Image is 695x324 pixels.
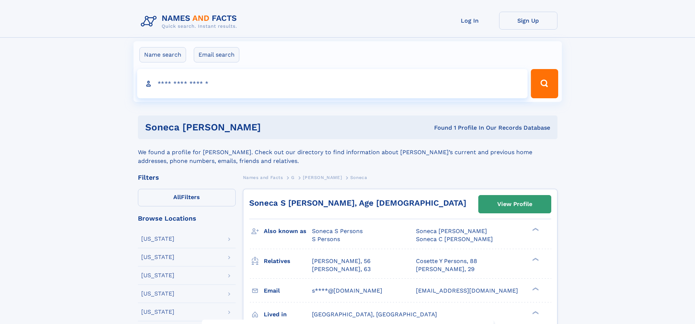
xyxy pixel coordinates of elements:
label: Email search [194,47,239,62]
div: View Profile [497,196,532,213]
a: [PERSON_NAME], 56 [312,257,371,265]
input: search input [137,69,528,98]
span: [GEOGRAPHIC_DATA], [GEOGRAPHIC_DATA] [312,311,437,318]
div: [US_STATE] [141,236,174,242]
div: We found a profile for [PERSON_NAME]. Check out our directory to find information about [PERSON_N... [138,139,557,165]
div: [US_STATE] [141,291,174,297]
span: G [291,175,295,180]
a: [PERSON_NAME], 63 [312,265,371,273]
div: Found 1 Profile In Our Records Database [347,124,550,132]
a: Log In [441,12,499,30]
a: Cosette Y Persons, 88 [416,257,477,265]
span: Soneca C [PERSON_NAME] [416,236,493,243]
a: [PERSON_NAME] [303,173,342,182]
div: ❯ [530,227,539,232]
h3: Email [264,285,312,297]
h1: Soneca [PERSON_NAME] [145,123,348,132]
label: Filters [138,189,236,206]
span: [EMAIL_ADDRESS][DOMAIN_NAME] [416,287,518,294]
span: Soneca [350,175,367,180]
span: [PERSON_NAME] [303,175,342,180]
img: Logo Names and Facts [138,12,243,31]
h3: Lived in [264,308,312,321]
div: Browse Locations [138,215,236,222]
div: [US_STATE] [141,272,174,278]
a: Soneca S [PERSON_NAME], Age [DEMOGRAPHIC_DATA] [249,198,466,207]
a: Names and Facts [243,173,283,182]
div: [US_STATE] [141,254,174,260]
div: ❯ [530,310,539,315]
div: [US_STATE] [141,309,174,315]
span: All [173,194,181,201]
div: Filters [138,174,236,181]
span: Soneca S Persons [312,228,363,235]
a: Sign Up [499,12,557,30]
a: View Profile [479,195,551,213]
h3: Also known as [264,225,312,237]
div: ❯ [530,286,539,291]
div: ❯ [530,257,539,262]
a: [PERSON_NAME], 29 [416,265,475,273]
label: Name search [139,47,186,62]
button: Search Button [531,69,558,98]
span: S Persons [312,236,340,243]
h3: Relatives [264,255,312,267]
span: Soneca [PERSON_NAME] [416,228,487,235]
a: G [291,173,295,182]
